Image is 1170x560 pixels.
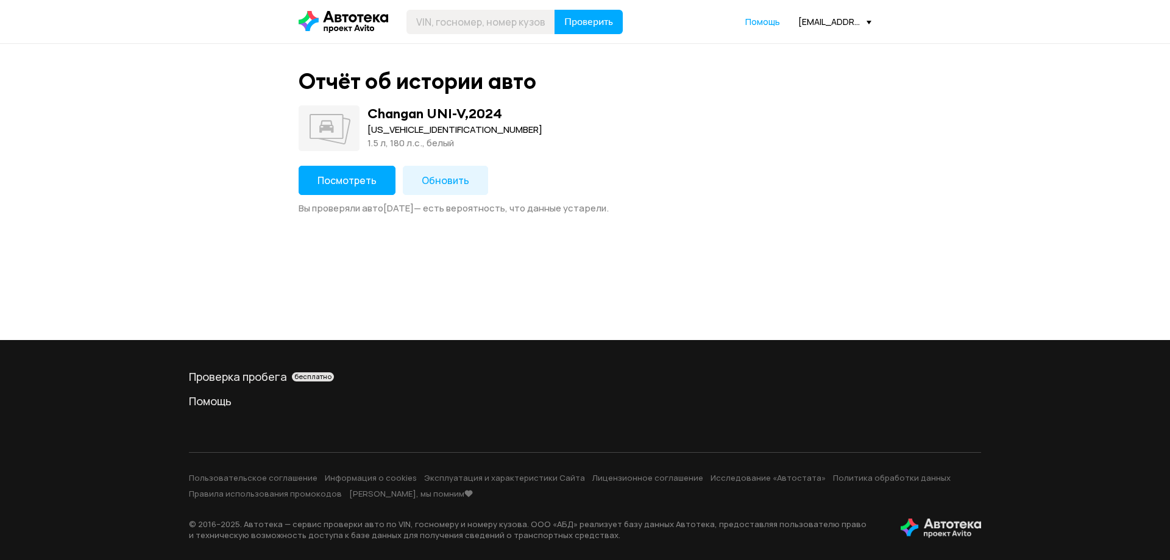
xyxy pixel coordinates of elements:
a: Помощь [189,394,981,408]
div: Проверка пробега [189,369,981,384]
span: Помощь [745,16,780,27]
a: Исследование «Автостата» [711,472,826,483]
div: [EMAIL_ADDRESS][PERSON_NAME][DOMAIN_NAME] [798,16,871,27]
span: Посмотреть [317,174,377,187]
div: 1.5 л, 180 л.c., белый [367,136,542,150]
a: Лицензионное соглашение [592,472,703,483]
div: Отчёт об истории авто [299,68,536,94]
input: VIN, госномер, номер кузова [406,10,555,34]
span: Проверить [564,17,613,27]
button: Посмотреть [299,166,395,195]
a: Информация о cookies [325,472,417,483]
a: Помощь [745,16,780,28]
a: Пользовательское соглашение [189,472,317,483]
p: © 2016– 2025 . Автотека — сервис проверки авто по VIN, госномеру и номеру кузова. ООО «АБД» реали... [189,519,881,541]
button: Проверить [555,10,623,34]
a: Правила использования промокодов [189,488,342,499]
a: Проверка пробегабесплатно [189,369,981,384]
button: Обновить [403,166,488,195]
span: Обновить [422,174,469,187]
div: Вы проверяли авто [DATE] — есть вероятность, что данные устарели. [299,202,871,214]
a: Политика обработки данных [833,472,951,483]
span: бесплатно [294,372,331,381]
div: Changan UNI-V , 2024 [367,105,502,121]
div: [US_VEHICLE_IDENTIFICATION_NUMBER] [367,123,542,136]
img: tWS6KzJlK1XUpy65r7uaHVIs4JI6Dha8Nraz9T2hA03BhoCc4MtbvZCxBLwJIh+mQSIAkLBJpqMoKVdP8sONaFJLCz6I0+pu7... [901,519,981,538]
a: [PERSON_NAME], мы помним [349,488,473,499]
a: Эксплуатация и характеристики Сайта [424,472,585,483]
